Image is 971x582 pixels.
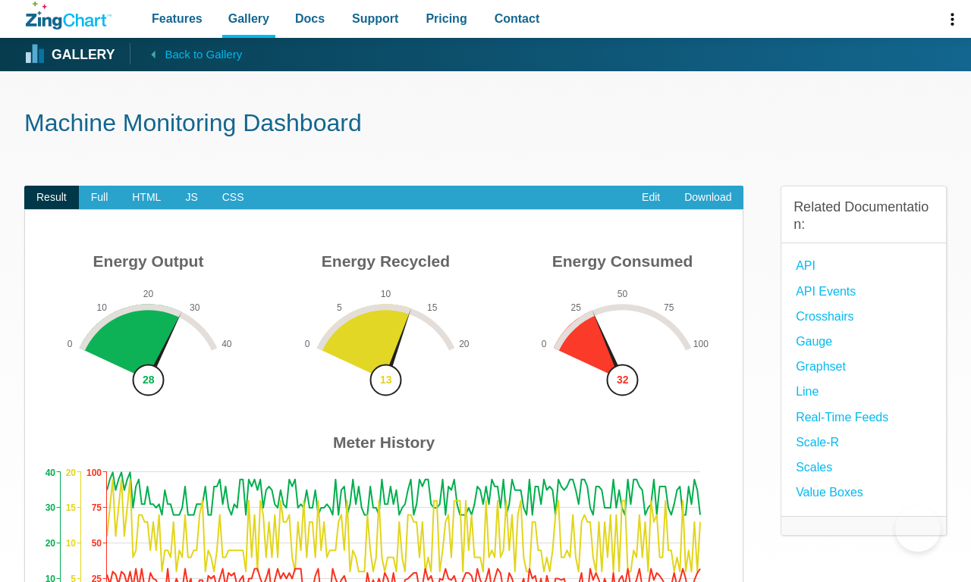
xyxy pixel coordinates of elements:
a: API [796,255,815,276]
span: Full [79,186,121,210]
a: Scales [796,457,832,477]
span: Result [24,186,79,210]
span: HTML [120,186,173,210]
a: ZingChart Logo. Click to return to the homepage [26,2,112,30]
span: JS [173,186,209,210]
span: Pricing [426,8,467,29]
iframe: Toggle Customer Support [895,506,941,552]
a: Scale-R [796,432,839,452]
strong: Gallery [52,48,115,62]
span: Docs [295,8,325,29]
span: CSS [210,186,256,210]
h3: Related Documentation: [793,199,934,234]
a: API Events [796,281,856,302]
a: Real-Time Feeds [796,407,888,427]
a: Line [796,381,819,402]
span: Back to Gallery [165,45,242,64]
a: Value Boxes [796,482,863,502]
a: Graphset [796,356,846,377]
h1: Machine Monitoring Dashboard [24,108,947,142]
span: Features [152,8,203,29]
a: Gauge [796,331,832,352]
a: Crosshairs [796,306,853,327]
a: Edit [630,186,672,210]
span: Support [352,8,398,29]
a: Back to Gallery [130,43,242,64]
a: Gallery [26,43,115,66]
a: Download [672,186,743,210]
span: Contact [495,8,540,29]
span: Gallery [228,8,269,29]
